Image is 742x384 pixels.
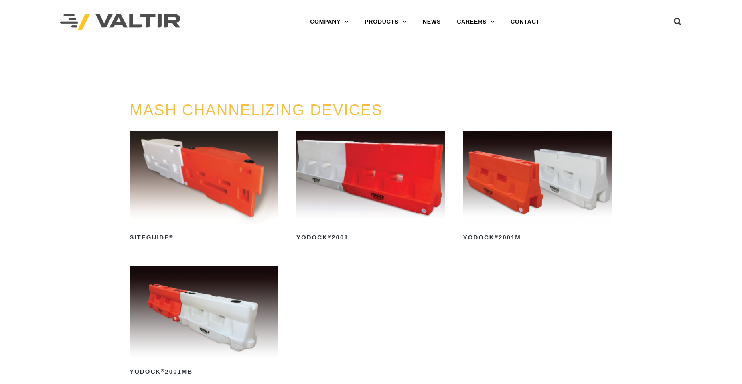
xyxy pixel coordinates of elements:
h2: Yodock 2001MB [130,366,278,378]
img: Valtir [60,14,180,31]
a: CAREERS [449,14,503,30]
sup: ® [169,234,173,239]
a: SiteGuide® [130,131,278,244]
sup: ® [328,234,332,239]
sup: ® [495,234,499,239]
img: Yodock 2001 Water Filled Barrier and Barricade [296,131,445,224]
a: PRODUCTS [357,14,415,30]
a: CONTACT [503,14,548,30]
h2: Yodock 2001M [463,231,612,244]
a: Yodock®2001 [296,131,445,244]
h2: Yodock 2001 [296,231,445,244]
a: COMPANY [302,14,357,30]
a: MASH CHANNELIZING DEVICES [130,102,383,118]
a: NEWS [415,14,449,30]
a: Yodock®2001MB [130,266,278,378]
a: Yodock®2001M [463,131,612,244]
h2: SiteGuide [130,231,278,244]
sup: ® [161,368,165,373]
